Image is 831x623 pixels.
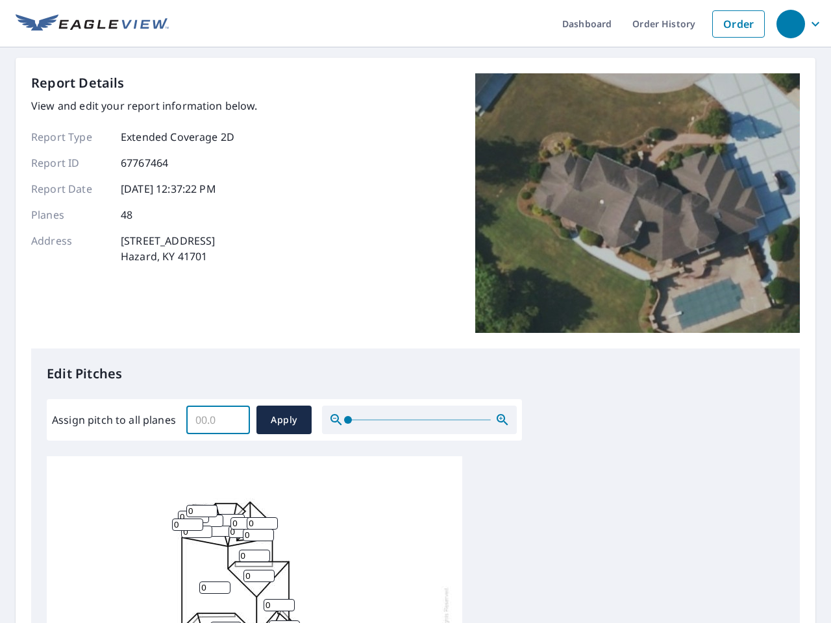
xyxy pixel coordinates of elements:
[121,207,132,223] p: 48
[16,14,169,34] img: EV Logo
[256,406,312,434] button: Apply
[31,155,109,171] p: Report ID
[121,181,216,197] p: [DATE] 12:37:22 PM
[31,73,125,93] p: Report Details
[712,10,765,38] a: Order
[121,155,168,171] p: 67767464
[47,364,784,384] p: Edit Pitches
[475,73,800,333] img: Top image
[121,129,234,145] p: Extended Coverage 2D
[31,181,109,197] p: Report Date
[31,129,109,145] p: Report Type
[31,233,109,264] p: Address
[31,207,109,223] p: Planes
[121,233,215,264] p: [STREET_ADDRESS] Hazard, KY 41701
[267,412,301,428] span: Apply
[186,402,250,438] input: 00.0
[31,98,258,114] p: View and edit your report information below.
[52,412,176,428] label: Assign pitch to all planes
